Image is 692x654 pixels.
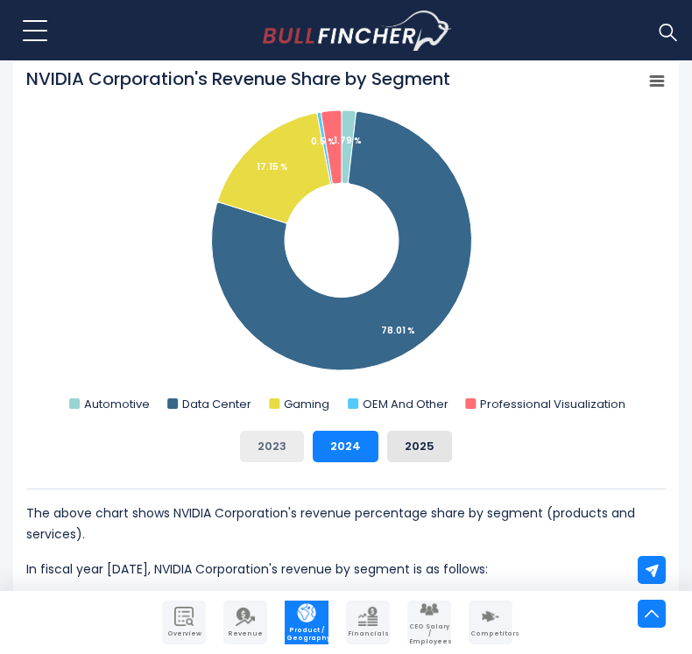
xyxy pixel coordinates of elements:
a: Company Financials [346,601,390,644]
text: Professional Visualization [480,396,625,412]
p: In fiscal year [DATE], NVIDIA Corporation's revenue by segment is as follows: [26,559,666,580]
text: Automotive [84,396,150,412]
span: Revenue [225,630,265,637]
button: 2023 [240,431,304,462]
text: Data Center [182,396,251,412]
text: Gaming [284,396,329,412]
a: Company Competitors [469,601,512,644]
p: The above chart shows NVIDIA Corporation's revenue percentage share by segment (products and serv... [26,503,666,545]
a: Company Employees [407,601,451,644]
span: Financials [348,630,388,637]
tspan: NVIDIA Corporation's Revenue Share by Segment [26,67,450,91]
a: Company Product/Geography [285,601,328,644]
a: Company Overview [162,601,206,644]
button: 2024 [313,431,378,462]
a: Company Revenue [223,601,267,644]
tspan: 0.5 % [311,135,335,148]
text: OEM And Other [363,396,448,412]
svg: NVIDIA Corporation's Revenue Share by Segment [26,67,666,417]
span: Overview [164,630,204,637]
span: Product / Geography [286,627,327,642]
span: CEO Salary / Employees [409,623,449,645]
a: Go to homepage [263,11,451,51]
button: 2025 [387,431,452,462]
img: Bullfincher logo [263,11,452,51]
tspan: 17.15 % [257,160,288,173]
tspan: 78.01 % [381,324,415,337]
tspan: 1.79 % [334,134,362,147]
span: Competitors [470,630,511,637]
